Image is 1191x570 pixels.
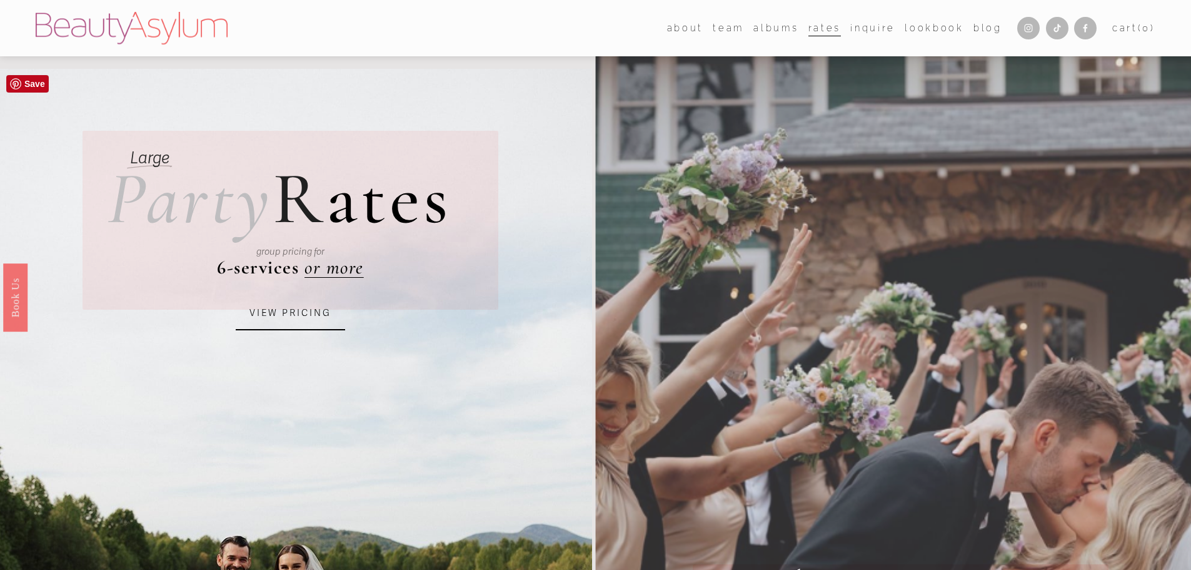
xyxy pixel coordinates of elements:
[713,19,744,37] a: folder dropdown
[3,263,28,331] a: Book Us
[713,20,744,36] span: team
[6,75,49,93] a: Pin it!
[808,19,841,37] a: Rates
[905,19,963,37] a: Lookbook
[1138,23,1155,33] span: ( )
[1142,23,1150,33] span: 0
[130,148,169,168] em: Large
[667,19,703,37] a: folder dropdown
[1017,17,1040,39] a: Instagram
[1046,17,1068,39] a: TikTok
[1112,20,1155,36] a: 0 items in cart
[667,20,703,36] span: about
[36,12,228,44] img: Beauty Asylum | Bridal Hair &amp; Makeup Charlotte &amp; Atlanta
[973,19,1002,37] a: Blog
[1074,17,1097,39] a: Facebook
[108,154,273,243] em: Party
[753,19,798,37] a: albums
[273,154,326,243] span: R
[256,246,324,257] em: group pricing for
[850,19,895,37] a: Inquire
[236,297,345,330] a: VIEW PRICING
[108,162,452,236] h2: ates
